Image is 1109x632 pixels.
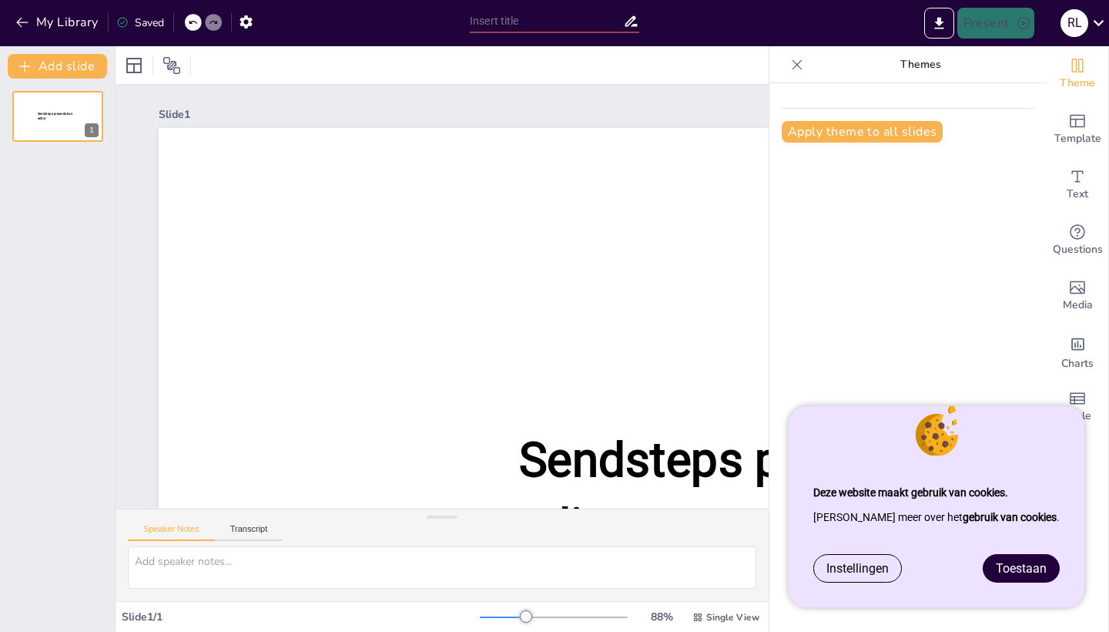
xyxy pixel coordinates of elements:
[1047,324,1108,379] div: Add charts and graphs
[706,611,759,624] span: Single View
[1067,186,1088,203] span: Text
[116,15,164,30] div: Saved
[957,8,1034,39] button: Present
[470,10,623,32] input: Insert title
[1060,75,1095,92] span: Theme
[963,511,1057,523] a: gebruik van cookies
[8,54,107,79] button: Add slide
[983,555,1059,582] a: Toestaan
[85,123,99,137] div: 1
[1060,9,1088,37] div: R L
[122,610,480,624] div: Slide 1 / 1
[122,53,146,78] div: Layout
[1047,157,1108,213] div: Add text boxes
[1060,8,1088,39] button: R L
[814,555,901,582] a: Instellingen
[162,56,181,75] span: Position
[1053,241,1103,258] span: Questions
[813,505,1060,529] p: [PERSON_NAME] meer over het .
[643,610,680,624] div: 88 %
[924,8,954,39] button: Export to PowerPoint
[1061,355,1094,372] span: Charts
[1064,408,1091,425] span: Table
[215,524,283,541] button: Transcript
[1047,102,1108,157] div: Add ready made slides
[782,121,943,143] button: Apply theme to all slides
[1054,130,1101,147] span: Template
[1063,297,1093,314] span: Media
[809,46,1031,83] p: Themes
[1047,379,1108,435] div: Add a table
[12,10,105,35] button: My Library
[1047,213,1108,268] div: Get real-time input from your audience
[826,561,889,576] span: Instellingen
[813,486,1008,499] strong: Deze website maakt gebruik van cookies.
[519,432,1021,554] span: Sendsteps presentation editor
[1047,46,1108,102] div: Change the overall theme
[1047,268,1108,324] div: Add images, graphics, shapes or video
[12,91,103,142] div: Sendsteps presentation editor1
[38,112,72,120] span: Sendsteps presentation editor
[128,524,215,541] button: Speaker Notes
[996,561,1047,576] span: Toestaan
